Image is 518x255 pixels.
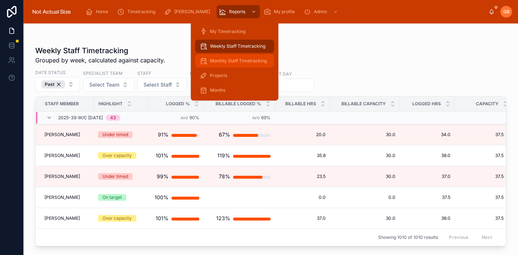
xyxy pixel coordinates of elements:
[83,5,113,18] a: Home
[404,153,450,159] span: 38.0
[208,211,271,226] a: 123%
[216,211,230,226] div: 123%
[158,127,169,142] div: 91%
[44,153,89,159] a: [PERSON_NAME]
[153,127,199,142] a: 91%
[153,169,199,184] a: 99%
[80,4,489,20] div: scrollable content
[102,152,132,159] div: Over capacity
[285,101,316,107] span: Billable hrs
[115,5,160,18] a: Timetracking
[217,148,230,163] div: 119%
[98,131,144,138] a: Under timed
[44,132,80,138] span: [PERSON_NAME]
[98,194,144,201] a: On target
[217,5,260,18] a: Reports
[455,194,504,200] a: 37.5
[153,148,199,163] a: 101%
[208,194,271,200] a: --
[229,9,245,15] span: Reports
[208,194,213,200] span: --
[476,101,499,107] span: Capacity
[455,132,504,138] a: 37.5
[219,127,230,142] div: 67%
[195,25,274,38] a: My Timetracking
[455,215,504,221] span: 37.5
[44,132,89,138] a: [PERSON_NAME]
[44,153,80,159] span: [PERSON_NAME]
[98,173,144,180] a: Under timed
[190,70,214,76] label: Highlight
[208,169,271,184] a: 78%
[210,43,265,49] span: Weekly Staff Timetracking
[455,174,504,179] a: 37.5
[155,190,169,205] div: 100%
[166,101,190,107] span: Logged %
[153,190,199,205] a: 100%
[210,29,246,34] span: My Timetracking
[58,115,103,121] span: 2025-39 w/c [DATE]
[279,194,326,200] a: 0.0
[98,101,123,107] span: Highlight
[378,234,438,240] span: Showing 1010 of 1010 results
[334,132,395,138] a: 30.0
[210,87,225,93] span: Months
[29,6,74,18] img: App logo
[195,40,274,53] a: Weekly Staff Timetracking
[404,215,450,221] a: 38.0
[341,101,386,107] span: Billable Capacity
[195,54,274,68] a: Monthly Staff Timetracking
[44,174,89,179] a: [PERSON_NAME]
[210,73,227,79] span: Projects
[35,69,66,76] label: Date status
[157,169,169,184] div: 99%
[162,5,215,18] a: [PERSON_NAME]
[189,115,199,120] span: 90%
[208,148,271,163] a: 119%
[314,9,327,15] span: Admin
[208,127,271,142] a: 67%
[455,153,504,159] a: 37.5
[404,194,450,200] a: 37.5
[44,174,80,179] span: [PERSON_NAME]
[181,116,188,120] small: Avg
[334,153,395,159] a: 30.0
[102,173,128,180] div: Under timed
[195,84,274,97] a: Months
[83,78,134,92] button: Select Button
[279,174,326,179] a: 23.5
[334,215,395,221] a: 30.0
[156,211,169,226] div: 101%
[102,131,128,138] div: Under timed
[41,80,65,88] button: Unselect PAST
[404,132,450,138] a: 34.0
[404,174,450,179] a: 37.0
[35,45,165,56] h1: Weekly Staff Timetracking
[174,9,210,15] span: [PERSON_NAME]
[279,132,326,138] a: 20.0
[279,153,326,159] a: 35.8
[503,9,510,15] span: GB
[279,215,326,221] span: 37.0
[144,81,172,88] span: Select Staff
[261,5,300,18] a: My profile
[252,116,260,120] small: Avg
[334,174,395,179] a: 30.0
[35,56,165,65] span: Grouped by week, calculated against capacity.
[41,80,65,88] div: Past
[190,78,250,92] button: Select Button
[301,5,342,18] a: Admin
[44,194,89,200] a: [PERSON_NAME]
